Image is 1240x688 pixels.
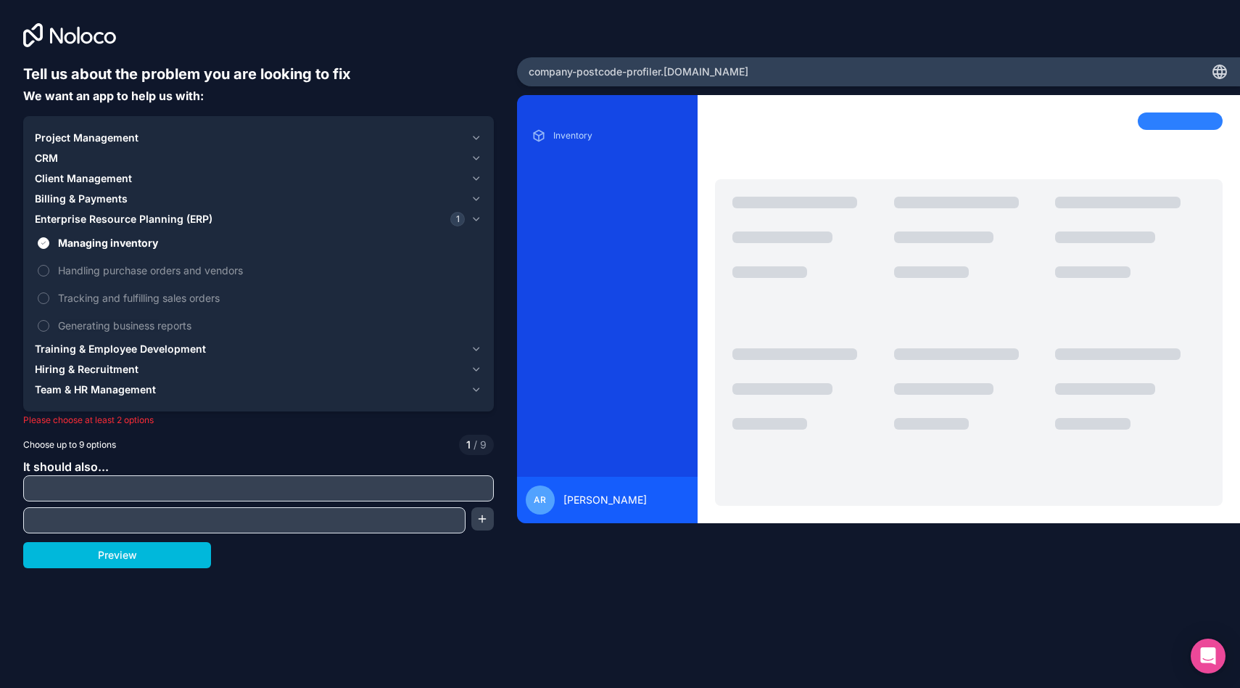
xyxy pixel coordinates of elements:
[35,148,482,168] button: CRM
[35,209,482,229] button: Enterprise Resource Planning (ERP)1
[529,65,748,79] span: company-postcode-profiler .[DOMAIN_NAME]
[23,438,116,451] span: Choose up to 9 options
[38,237,49,249] button: Managing inventory
[35,168,482,189] button: Client Management
[35,362,139,377] span: Hiring & Recruitment
[35,382,156,397] span: Team & HR Management
[35,151,58,165] span: CRM
[471,438,487,452] span: 9
[23,64,494,84] h6: Tell us about the problem you are looking to fix
[35,131,139,145] span: Project Management
[553,130,683,142] p: Inventory
[35,359,482,380] button: Hiring & Recruitment
[58,235,479,250] span: Managing inventory
[474,438,477,451] span: /
[1191,639,1225,673] div: Open Intercom Messenger
[23,89,204,103] span: We want an app to help us with:
[58,318,479,333] span: Generating business reports
[35,339,482,359] button: Training & Employee Development
[534,494,546,506] span: AR
[529,124,686,465] div: scrollable content
[38,320,49,332] button: Generating business reports
[35,189,482,209] button: Billing & Payments
[466,438,471,452] span: 1
[23,459,109,474] span: It should also...
[58,263,479,278] span: Handling purchase orders and vendors
[35,128,482,148] button: Project Management
[35,192,128,206] span: Billing & Payments
[450,212,465,226] span: 1
[35,380,482,400] button: Team & HR Management
[38,292,49,304] button: Tracking and fulfilling sales orders
[38,265,49,277] button: Handling purchase orders and vendors
[35,212,212,226] span: Enterprise Resource Planning (ERP)
[23,414,494,426] p: Please choose at least 2 options
[563,493,647,507] span: [PERSON_NAME]
[23,542,211,568] button: Preview
[58,290,479,306] span: Tracking and fulfilling sales orders
[35,229,482,339] div: Enterprise Resource Planning (ERP)1
[35,342,206,356] span: Training & Employee Development
[35,171,132,186] span: Client Management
